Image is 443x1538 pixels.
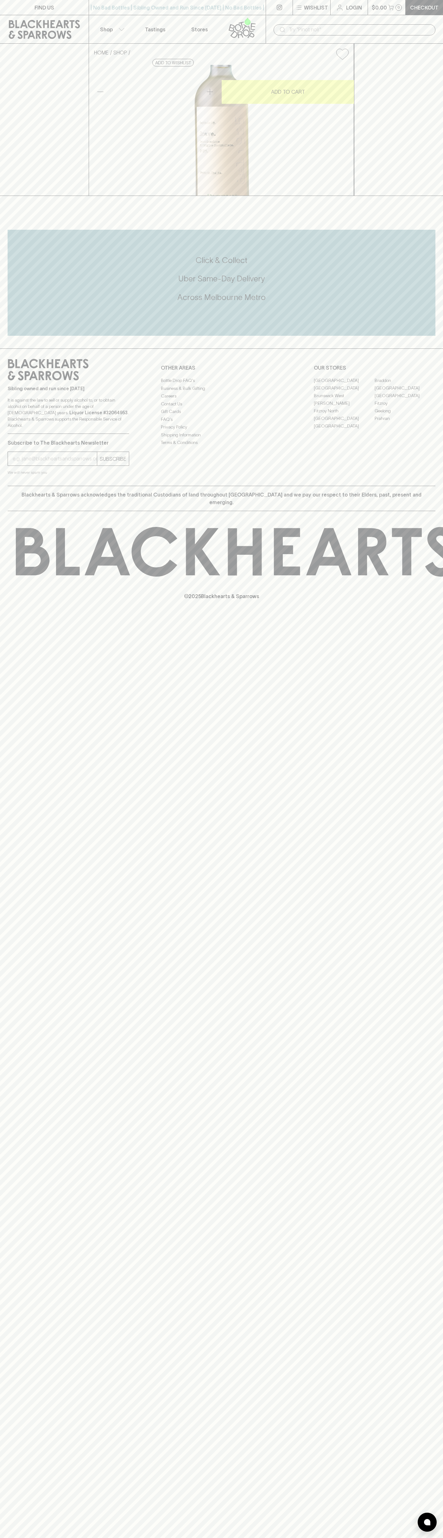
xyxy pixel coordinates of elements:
[161,400,282,408] a: Contact Us
[100,455,126,463] p: SUBSCRIBE
[161,364,282,372] p: OTHER AREAS
[161,408,282,416] a: Gift Cards
[372,4,387,11] p: $0.00
[161,439,282,447] a: Terms & Conditions
[375,407,435,415] a: Geelong
[161,392,282,400] a: Careers
[13,454,97,464] input: e.g. jane@blackheartsandsparrows.com.au
[222,80,354,104] button: ADD TO CART
[271,88,305,96] p: ADD TO CART
[375,377,435,384] a: Braddon
[161,423,282,431] a: Privacy Policy
[35,4,54,11] p: FIND US
[177,15,222,43] a: Stores
[314,399,375,407] a: [PERSON_NAME]
[152,59,194,66] button: Add to wishlist
[12,491,431,506] p: Blackhearts & Sparrows acknowledges the traditional Custodians of land throughout [GEOGRAPHIC_DAT...
[8,385,129,392] p: Sibling owned and run since [DATE]
[8,439,129,447] p: Subscribe to The Blackhearts Newsletter
[89,15,133,43] button: Shop
[289,25,430,35] input: Try "Pinot noir"
[94,50,109,55] a: HOME
[314,364,435,372] p: OUR STORES
[100,26,113,33] p: Shop
[314,415,375,422] a: [GEOGRAPHIC_DATA]
[113,50,127,55] a: SHOP
[69,410,128,415] strong: Liquor License #32064953
[161,416,282,423] a: FAQ's
[304,4,328,11] p: Wishlist
[346,4,362,11] p: Login
[8,292,435,303] h5: Across Melbourne Metro
[8,255,435,266] h5: Click & Collect
[8,230,435,336] div: Call to action block
[375,392,435,399] a: [GEOGRAPHIC_DATA]
[8,469,129,476] p: We will never spam you
[375,399,435,407] a: Fitzroy
[424,1519,430,1525] img: bubble-icon
[314,384,375,392] a: [GEOGRAPHIC_DATA]
[191,26,208,33] p: Stores
[314,377,375,384] a: [GEOGRAPHIC_DATA]
[314,407,375,415] a: Fitzroy North
[133,15,177,43] a: Tastings
[8,397,129,428] p: It is against the law to sell or supply alcohol to, or to obtain alcohol on behalf of a person un...
[375,415,435,422] a: Prahran
[161,385,282,392] a: Business & Bulk Gifting
[97,452,129,466] button: SUBSCRIBE
[314,392,375,399] a: Brunswick West
[375,384,435,392] a: [GEOGRAPHIC_DATA]
[314,422,375,430] a: [GEOGRAPHIC_DATA]
[89,65,354,196] img: 39742.png
[397,6,400,9] p: 0
[8,273,435,284] h5: Uber Same-Day Delivery
[410,4,439,11] p: Checkout
[334,46,351,62] button: Add to wishlist
[161,377,282,385] a: Bottle Drop FAQ's
[145,26,165,33] p: Tastings
[161,431,282,439] a: Shipping Information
